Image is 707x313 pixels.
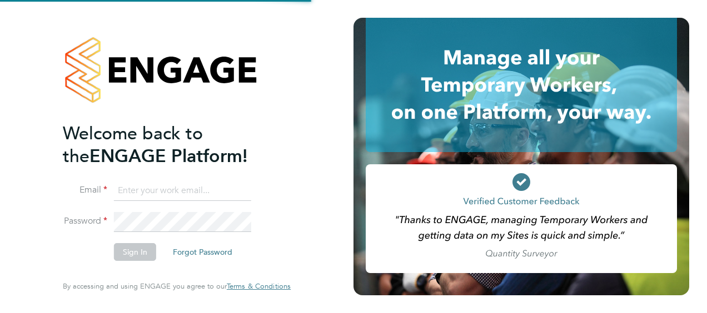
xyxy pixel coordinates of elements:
button: Sign In [114,243,156,261]
a: Terms & Conditions [227,282,291,291]
span: By accessing and using ENGAGE you agree to our [63,281,291,291]
label: Password [63,215,107,227]
span: Welcome back to the [63,123,203,167]
button: Forgot Password [164,243,241,261]
label: Email [63,184,107,196]
h2: ENGAGE Platform! [63,122,280,168]
input: Enter your work email... [114,181,251,201]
